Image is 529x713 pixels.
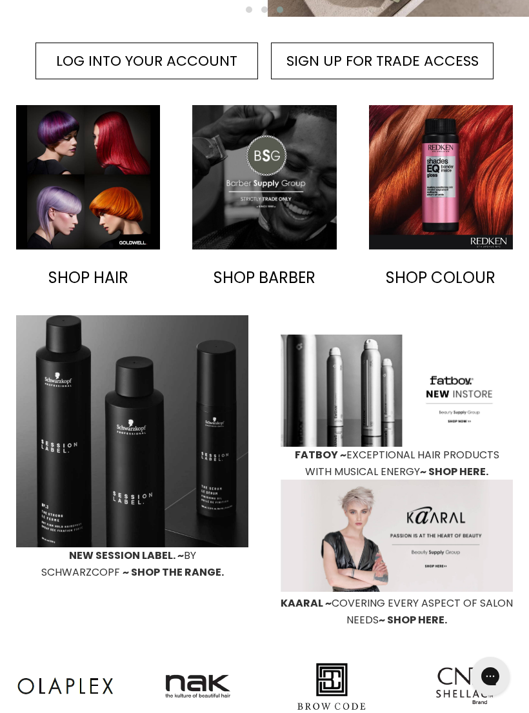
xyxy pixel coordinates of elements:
a: SHOP HAIR [16,262,160,293]
a: SIGN UP FOR TRADE ACCESS [271,43,494,79]
span: EXCEPTIONAL HAIR PRODUCTS WITH MUSICAL ENERGY [295,447,499,479]
iframe: Gorgias live chat messenger [464,652,516,700]
span: SHOP COLOUR [386,267,495,288]
span: FATBOY ~ [295,447,346,462]
span: SHOP THE RANGE. [131,565,224,580]
span: KAARAL ~ [281,596,332,610]
span: BY SCHWARZCOPF [41,548,196,580]
span: SHOP HAIR [48,267,128,288]
a: SHOP COLOUR [369,262,513,293]
span: SHOP HERE. [428,464,488,479]
span: SIGN UP FOR TRADE ACCESS [286,51,479,71]
span: ~ [123,565,129,580]
span: ~ [420,464,426,479]
span: SHOP HERE. [387,612,447,627]
span: LOG INTO YOUR ACCOUNT [56,51,237,71]
span: ~ [379,612,385,627]
span: COVERING EVERY ASPECT OF SALON NEEDS [281,596,513,627]
a: LOG INTO YOUR ACCOUNT [35,43,258,79]
span: SHOP BARBER [214,267,315,288]
span: NEW SESSION LABEL. ~ [69,548,184,563]
a: SHOP BARBER [192,262,336,293]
